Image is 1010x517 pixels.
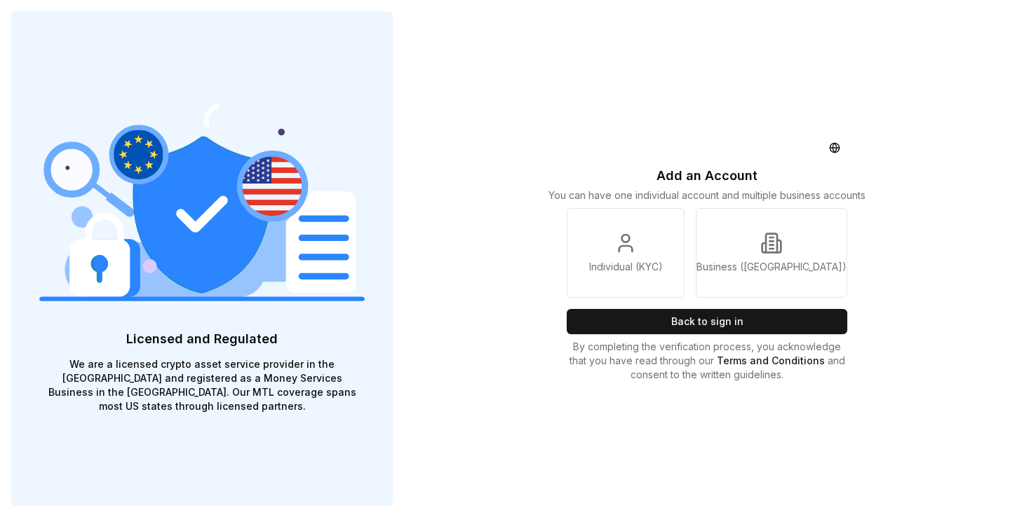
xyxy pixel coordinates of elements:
a: Individual (KYC) [567,208,685,298]
p: We are a licensed crypto asset service provider in the [GEOGRAPHIC_DATA] and registered as a Mone... [39,357,365,413]
button: Back to sign in [567,309,847,334]
p: By completing the verification process, you acknowledge that you have read through our and consen... [567,340,847,382]
a: Business ([GEOGRAPHIC_DATA]) [696,208,847,298]
a: Terms and Conditions [717,354,828,366]
p: Business ([GEOGRAPHIC_DATA]) [696,260,847,274]
p: Add an Account [656,166,757,186]
p: You can have one individual account and multiple business accounts [548,188,866,202]
p: Individual (KYC) [589,260,663,274]
p: Licensed and Regulated [39,329,365,349]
